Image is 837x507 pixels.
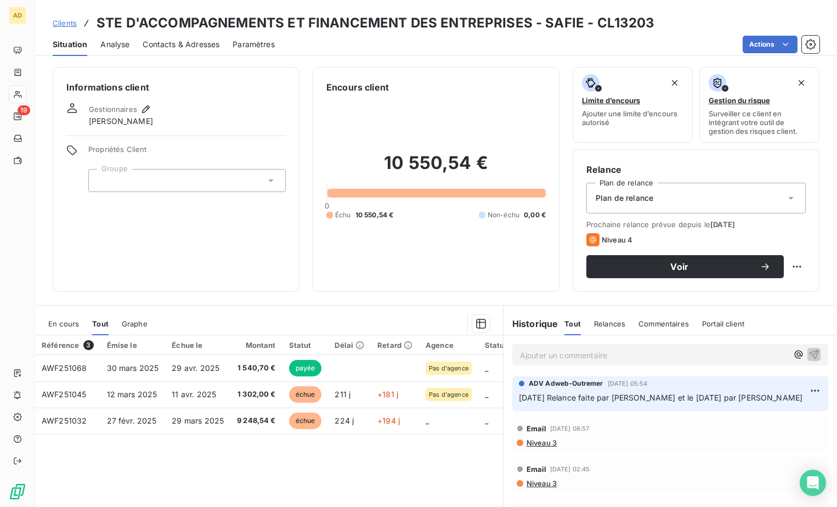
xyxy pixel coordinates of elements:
span: 1 302,00 € [237,389,276,400]
span: Relances [594,319,625,328]
span: 10 550,54 € [355,210,394,220]
span: Commentaires [638,319,689,328]
span: Ajouter une limite d’encours autorisé [582,109,683,127]
input: Ajouter une valeur [98,176,106,185]
a: Clients [53,18,77,29]
span: Tout [564,319,581,328]
div: Émise le [107,341,159,350]
span: AWF251045 [42,390,86,399]
span: AWF251068 [42,363,87,373]
button: Gestion du risqueSurveiller ce client en intégrant votre outil de gestion des risques client. [699,67,819,143]
span: Niveau 4 [602,235,632,244]
span: Email [527,424,547,433]
span: Graphe [122,319,148,328]
button: Limite d’encoursAjouter une limite d’encours autorisé [573,67,693,143]
span: Gestion du risque [709,96,770,105]
button: Voir [586,255,784,278]
span: Échu [335,210,351,220]
span: _ [485,363,488,373]
span: Plan de relance [596,193,653,204]
div: Retard [377,341,412,350]
span: Gestionnaires [89,105,137,114]
span: [DATE] 02:45 [550,466,590,472]
span: +194 j [377,416,400,425]
div: Agence [426,341,472,350]
div: Délai [335,341,364,350]
span: 224 j [335,416,354,425]
h6: Informations client [66,81,286,94]
span: [PERSON_NAME] [89,116,153,127]
div: Échue le [172,341,224,350]
h6: Relance [586,163,806,176]
span: échue [289,413,322,429]
span: En cours [48,319,79,328]
span: 211 j [335,390,350,399]
div: Référence [42,340,94,350]
span: 29 mars 2025 [172,416,224,425]
span: [DATE] Relance faite par [PERSON_NAME] et le [DATE] par [PERSON_NAME] [519,393,802,402]
span: Email [527,465,547,474]
div: Open Intercom Messenger [800,470,826,496]
span: _ [426,416,429,425]
span: [DATE] 08:57 [550,425,590,432]
span: Surveiller ce client en intégrant votre outil de gestion des risques client. [709,109,810,136]
span: 29 avr. 2025 [172,363,219,373]
div: Statut Chorus [485,341,535,350]
span: Paramètres [233,39,275,50]
span: 11 avr. 2025 [172,390,216,399]
span: Tout [92,319,109,328]
span: 19 [18,105,30,115]
span: Limite d’encours [582,96,640,105]
span: _ [485,416,488,425]
span: 12 mars 2025 [107,390,157,399]
h2: 10 550,54 € [326,152,546,185]
span: Portail client [702,319,744,328]
h6: Historique [504,317,558,330]
span: [DATE] [710,220,735,229]
span: 27 févr. 2025 [107,416,157,425]
span: Niveau 3 [525,438,557,447]
button: Actions [743,36,798,53]
span: 9 248,54 € [237,415,276,426]
div: Statut [289,341,322,350]
span: [DATE] 05:54 [608,380,648,387]
span: Prochaine relance prévue depuis le [586,220,806,229]
span: échue [289,386,322,403]
span: Niveau 3 [525,479,557,488]
span: ADV Adweb-Outremer [529,379,603,388]
span: Analyse [100,39,129,50]
span: _ [485,390,488,399]
span: 1 540,70 € [237,363,276,374]
span: 30 mars 2025 [107,363,159,373]
img: Logo LeanPay [9,483,26,500]
span: Voir [600,262,760,271]
span: Propriétés Client [88,145,286,160]
span: Pas d'agence [429,365,468,371]
span: payée [289,360,322,376]
span: Contacts & Adresses [143,39,219,50]
h6: Encours client [326,81,389,94]
span: Pas d'agence [429,391,468,398]
span: Situation [53,39,87,50]
div: AD [9,7,26,24]
h3: STE D'ACCOMPAGNEMENTS ET FINANCEMENT DES ENTREPRISES - SAFIE - CL13203 [97,13,655,33]
span: 0 [325,201,329,210]
span: AWF251032 [42,416,87,425]
span: Clients [53,19,77,27]
span: 0,00 € [524,210,546,220]
span: 3 [83,340,93,350]
div: Montant [237,341,276,350]
span: +181 j [377,390,398,399]
span: Non-échu [488,210,519,220]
